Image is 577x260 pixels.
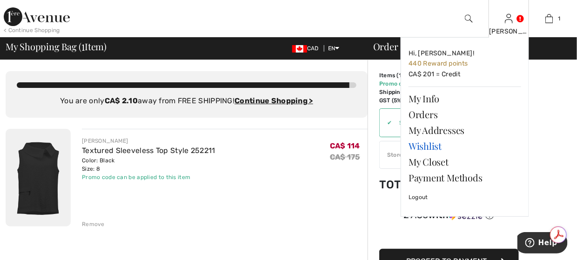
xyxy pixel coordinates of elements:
[6,129,71,227] img: Textured Sleeveless Top Style 252211
[379,225,519,246] iframe: PayPal-paypal
[465,13,473,24] img: search the website
[379,96,432,105] td: GST (5%)
[505,13,513,24] img: My Info
[379,169,432,200] td: Total
[409,138,521,154] a: Wishlist
[409,45,521,83] a: Hi, [PERSON_NAME]! 440 Reward pointsCA$ 201 = Credit
[330,153,360,161] s: CA$ 175
[558,14,560,23] span: 1
[409,91,521,107] a: My Info
[409,60,468,67] span: 440 Reward points
[409,186,521,209] a: Logout
[235,96,313,105] a: Continue Shopping >
[330,141,360,150] span: CA$ 114
[82,220,105,228] div: Remove
[17,95,356,107] div: You are only away from FREE SHIPPING!
[379,80,432,88] td: Promo code
[409,107,521,122] a: Orders
[380,119,392,127] div: ✔
[545,13,553,24] img: My Bag
[105,96,138,105] strong: CA$ 2.10
[517,232,568,255] iframe: Opens a widget where you can find more information
[81,40,85,52] span: 1
[379,88,432,96] td: Shipping
[6,42,107,51] span: My Shopping Bag ( Item)
[4,26,60,34] div: < Continue Shopping
[82,173,215,181] div: Promo code can be applied to this item
[409,122,521,138] a: My Addresses
[409,170,521,186] a: Payment Methods
[379,200,519,225] div: or 4 payments ofCA$ 29.36withSezzle Click to learn more about Sezzle
[380,151,493,159] div: Store Credit: 200.76
[489,27,529,36] div: [PERSON_NAME]
[292,45,307,53] img: Canadian Dollar
[328,45,340,52] span: EN
[505,14,513,23] a: Sign In
[82,156,215,173] div: Color: Black Size: 8
[379,200,519,221] div: or 4 payments of with
[82,146,215,155] a: Textured Sleeveless Top Style 252211
[409,154,521,170] a: My Closet
[530,13,569,24] a: 1
[4,7,70,26] img: 1ère Avenue
[379,71,432,80] td: Items ( )
[409,49,474,57] span: Hi, [PERSON_NAME]!
[292,45,322,52] span: CAD
[82,137,215,145] div: [PERSON_NAME]
[362,42,571,51] div: Order Summary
